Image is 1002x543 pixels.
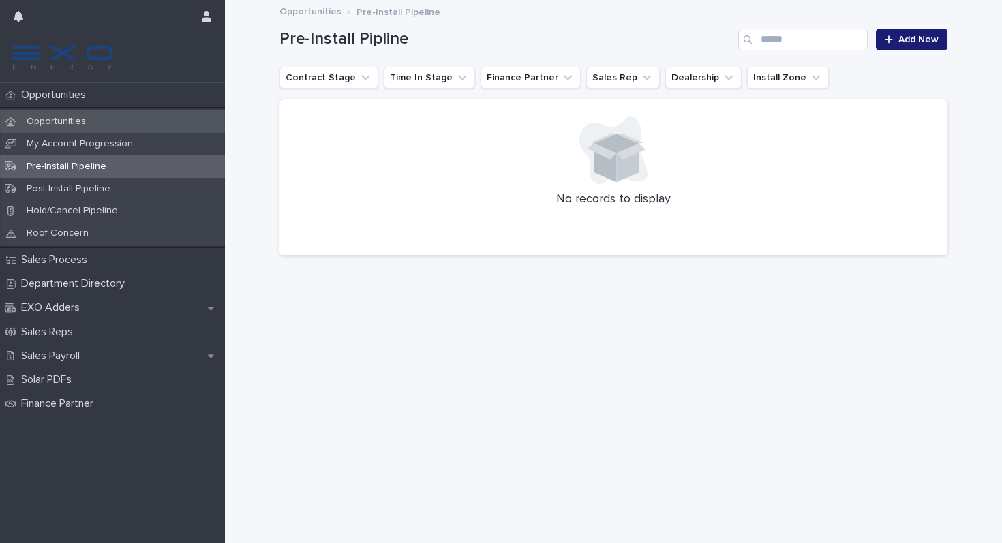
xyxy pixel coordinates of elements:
[16,397,104,410] p: Finance Partner
[16,228,100,239] p: Roof Concern
[11,44,115,72] img: FKS5r6ZBThi8E5hshIGi
[279,67,378,89] button: Contract Stage
[16,301,91,314] p: EXO Adders
[16,161,117,172] p: Pre-Install Pipeline
[16,205,129,217] p: Hold/Cancel Pipeline
[898,35,939,44] span: Add New
[16,89,97,102] p: Opportunities
[747,67,829,89] button: Install Zone
[586,67,660,89] button: Sales Rep
[279,29,733,49] h1: Pre-Install Pipline
[16,350,91,362] p: Sales Payroll
[16,326,84,339] p: Sales Reps
[16,116,97,127] p: Opportunities
[279,3,341,18] a: Opportunities
[16,183,121,195] p: Post-Install Pipeline
[481,67,581,89] button: Finance Partner
[296,192,931,207] p: No records to display
[16,253,98,266] p: Sales Process
[16,138,144,150] p: My Account Progression
[738,29,868,50] input: Search
[356,3,440,18] p: Pre-Install Pipeline
[16,373,82,386] p: Solar PDFs
[16,277,136,290] p: Department Directory
[384,67,475,89] button: Time In Stage
[665,67,742,89] button: Dealership
[876,29,947,50] a: Add New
